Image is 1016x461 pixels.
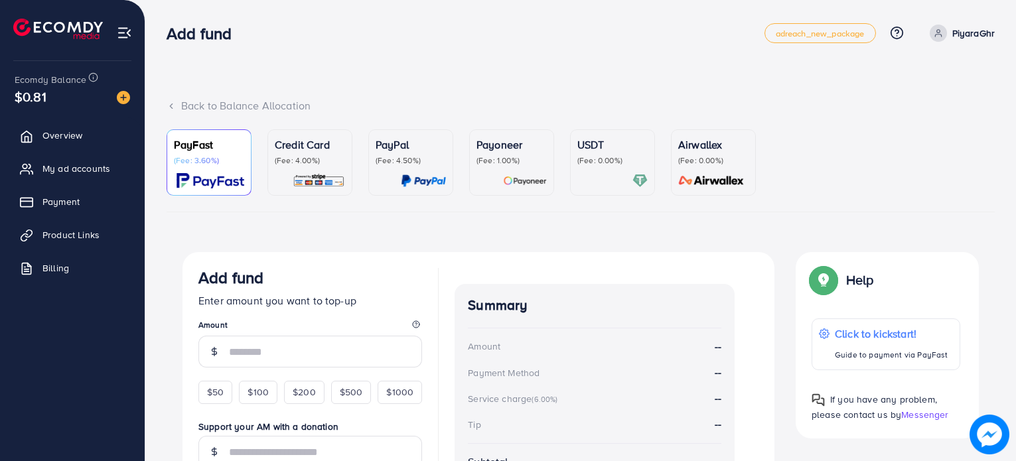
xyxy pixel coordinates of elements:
a: PiyaraGhr [924,25,995,42]
p: Credit Card [275,137,345,153]
p: Help [846,272,874,288]
span: $100 [248,385,269,399]
p: Click to kickstart! [835,326,948,342]
span: Overview [42,129,82,142]
span: $0.81 [15,87,46,106]
img: card [632,173,648,188]
div: Amount [468,340,500,353]
strong: -- [715,417,721,431]
img: image [117,91,130,104]
span: Billing [42,261,69,275]
img: card [674,173,749,188]
img: card [503,173,547,188]
span: $1000 [386,385,413,399]
span: $50 [207,385,224,399]
img: Popup guide [812,268,835,292]
p: PayFast [174,137,244,153]
img: menu [117,25,132,40]
a: adreach_new_package [764,23,876,43]
span: Messenger [901,408,948,421]
p: PayPal [376,137,446,153]
p: (Fee: 3.60%) [174,155,244,166]
p: (Fee: 4.50%) [376,155,446,166]
img: image [972,417,1007,452]
span: Ecomdy Balance [15,73,86,86]
p: (Fee: 4.00%) [275,155,345,166]
span: If you have any problem, please contact us by [812,393,937,421]
a: Billing [10,255,135,281]
p: Guide to payment via PayFast [835,347,948,363]
p: (Fee: 0.00%) [577,155,648,166]
p: Airwallex [678,137,749,153]
span: Payment [42,195,80,208]
p: USDT [577,137,648,153]
p: PiyaraGhr [952,25,995,41]
a: Product Links [10,222,135,248]
div: Back to Balance Allocation [167,98,995,113]
img: Popup guide [812,393,825,407]
span: $200 [293,385,316,399]
h3: Add fund [198,268,263,287]
img: card [401,173,446,188]
span: Product Links [42,228,100,241]
h4: Summary [468,297,721,314]
h3: Add fund [167,24,242,43]
p: Enter amount you want to top-up [198,293,422,308]
img: card [293,173,345,188]
legend: Amount [198,319,422,336]
span: adreach_new_package [776,29,865,38]
p: (Fee: 1.00%) [476,155,547,166]
strong: -- [715,339,721,354]
img: logo [13,19,103,39]
div: Service charge [468,392,561,405]
label: Support your AM with a donation [198,420,422,433]
div: Payment Method [468,366,540,379]
p: (Fee: 0.00%) [678,155,749,166]
a: Overview [10,122,135,149]
strong: -- [715,365,721,380]
p: Payoneer [476,137,547,153]
img: card [177,173,244,188]
strong: -- [715,391,721,405]
span: $500 [340,385,363,399]
a: My ad accounts [10,155,135,182]
div: Tip [468,418,480,431]
small: (6.00%) [532,394,557,405]
a: Payment [10,188,135,215]
span: My ad accounts [42,162,110,175]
